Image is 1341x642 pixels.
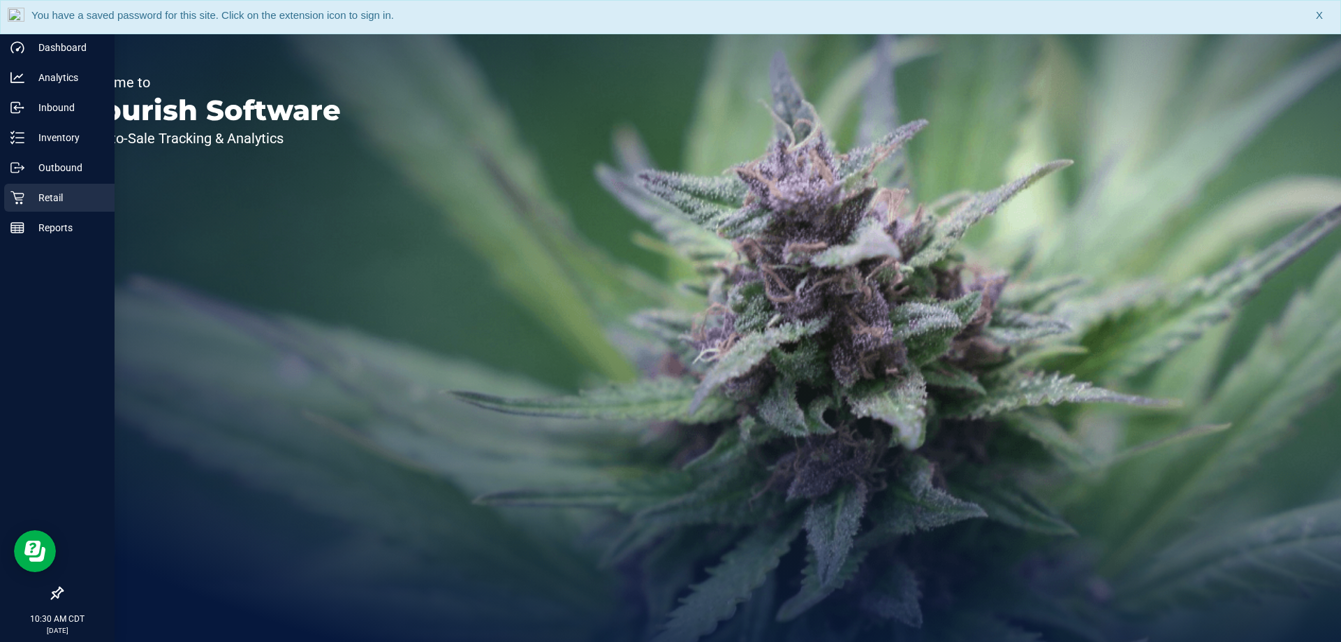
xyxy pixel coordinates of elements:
[10,71,24,85] inline-svg: Analytics
[31,9,394,21] span: You have a saved password for this site. Click on the extension icon to sign in.
[6,625,108,636] p: [DATE]
[10,101,24,115] inline-svg: Inbound
[8,8,24,27] img: notLoggedInIcon.png
[24,219,108,236] p: Reports
[75,131,341,145] p: Seed-to-Sale Tracking & Analytics
[10,131,24,145] inline-svg: Inventory
[6,613,108,625] p: 10:30 AM CDT
[10,41,24,54] inline-svg: Dashboard
[10,161,24,175] inline-svg: Outbound
[1316,8,1323,24] span: X
[24,69,108,86] p: Analytics
[75,75,341,89] p: Welcome to
[24,189,108,206] p: Retail
[14,530,56,572] iframe: Resource center
[10,221,24,235] inline-svg: Reports
[24,159,108,176] p: Outbound
[24,129,108,146] p: Inventory
[10,191,24,205] inline-svg: Retail
[24,99,108,116] p: Inbound
[24,39,108,56] p: Dashboard
[75,96,341,124] p: Flourish Software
